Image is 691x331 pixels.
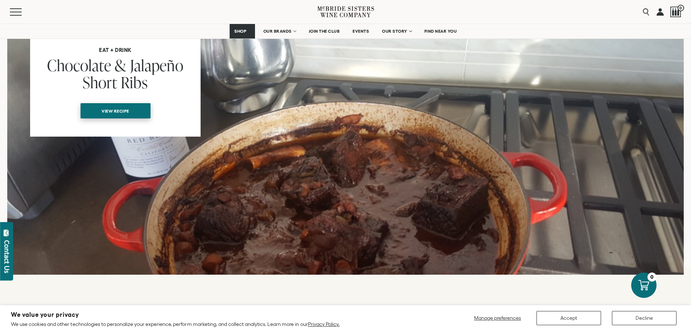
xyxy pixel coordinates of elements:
[536,311,601,325] button: Accept
[115,55,127,76] span: &
[304,24,345,39] a: JOIN THE CLUB
[83,72,117,93] span: Short
[44,47,187,53] h6: Eat + Drink
[612,311,676,325] button: Decline
[309,29,340,34] span: JOIN THE CLUB
[474,315,521,321] span: Manage preferences
[89,104,142,118] span: View recipe
[377,24,416,39] a: OUR STORY
[678,5,684,11] span: 0
[81,103,151,118] a: View recipe
[353,29,369,34] span: EVENTS
[470,311,526,325] button: Manage preferences
[3,240,11,273] div: Contact Us
[130,55,184,76] span: Jalapeño
[121,72,148,93] span: Ribs
[420,24,462,39] a: FIND NEAR YOU
[234,29,247,34] span: SHOP
[348,24,374,39] a: EVENTS
[47,55,111,76] span: Chocolate
[424,29,457,34] span: FIND NEAR YOU
[230,24,255,39] a: SHOP
[647,273,657,282] div: 0
[308,321,340,327] a: Privacy Policy.
[11,321,340,327] p: We use cookies and other technologies to personalize your experience, perform marketing, and coll...
[259,24,300,39] a: OUR BRANDS
[263,29,292,34] span: OUR BRANDS
[11,312,340,318] h2: We value your privacy
[10,8,36,16] button: Mobile Menu Trigger
[382,29,407,34] span: OUR STORY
